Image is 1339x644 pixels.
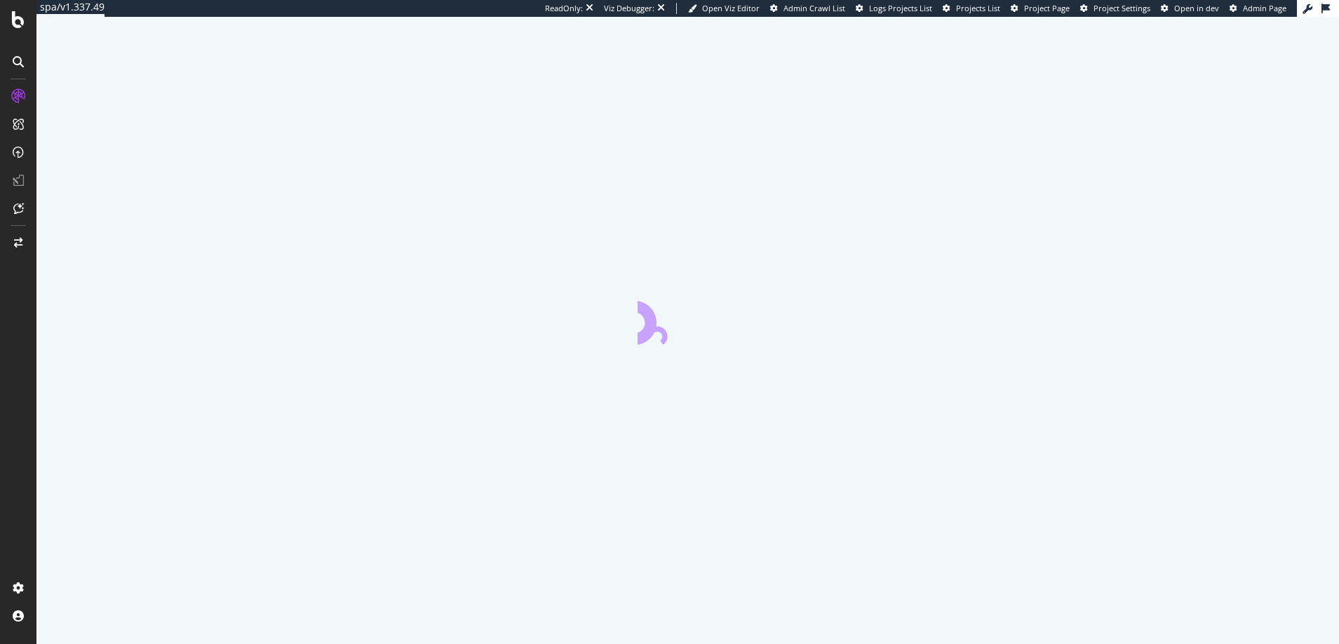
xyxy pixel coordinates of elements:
span: Open in dev [1174,3,1219,13]
a: Admin Crawl List [770,3,845,14]
div: Viz Debugger: [604,3,654,14]
span: Admin Page [1243,3,1286,13]
span: Admin Crawl List [783,3,845,13]
span: Projects List [956,3,1000,13]
a: Logs Projects List [856,3,932,14]
a: Project Settings [1080,3,1150,14]
div: ReadOnly: [545,3,583,14]
span: Open Viz Editor [702,3,760,13]
span: Project Settings [1094,3,1150,13]
span: Project Page [1024,3,1070,13]
span: Logs Projects List [869,3,932,13]
a: Project Page [1011,3,1070,14]
a: Projects List [943,3,1000,14]
a: Open Viz Editor [688,3,760,14]
div: animation [638,294,739,344]
a: Open in dev [1161,3,1219,14]
a: Admin Page [1230,3,1286,14]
